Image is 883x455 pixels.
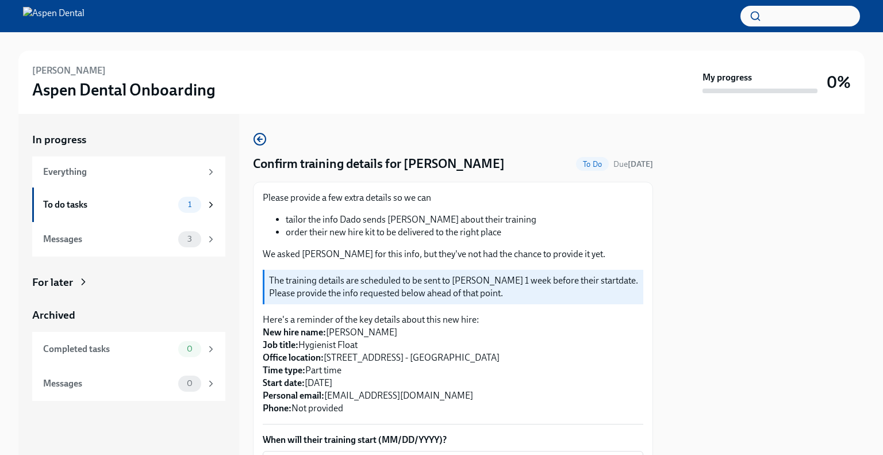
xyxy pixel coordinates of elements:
strong: New hire name: [263,327,326,338]
li: tailor the info Dado sends [PERSON_NAME] about their training [286,213,643,226]
div: To do tasks [43,198,174,211]
a: Messages3 [32,222,225,257]
div: Completed tasks [43,343,174,355]
strong: Personal email: [263,390,324,401]
h3: Aspen Dental Onboarding [32,79,216,100]
span: 0 [180,345,199,353]
a: Everything [32,156,225,188]
strong: Phone: [263,403,291,414]
li: order their new hire kit to be delivered to the right place [286,226,643,239]
strong: Office location: [263,352,324,363]
img: Aspen Dental [23,7,85,25]
div: Messages [43,233,174,246]
a: Archived [32,308,225,323]
div: Messages [43,377,174,390]
a: For later [32,275,225,290]
p: Please provide a few extra details so we can [263,192,643,204]
a: Completed tasks0 [32,332,225,366]
div: For later [32,275,73,290]
p: We asked [PERSON_NAME] for this info, but they've not had the chance to provide it yet. [263,248,643,261]
strong: Time type: [263,365,305,376]
a: To do tasks1 [32,188,225,222]
strong: Job title: [263,339,298,350]
span: October 11th, 2025 10:00 [613,159,653,170]
div: Everything [43,166,201,178]
strong: [DATE] [628,159,653,169]
span: 1 [181,200,198,209]
span: 0 [180,379,199,388]
h4: Confirm training details for [PERSON_NAME] [253,155,505,173]
span: Due [613,159,653,169]
strong: My progress [702,71,752,84]
label: When will their training start (MM/DD/YYYY)? [263,434,643,446]
h6: [PERSON_NAME] [32,64,106,77]
a: In progress [32,132,225,147]
a: Messages0 [32,366,225,401]
span: To Do [576,160,609,169]
strong: Start date: [263,377,305,388]
p: Here's a reminder of the key details about this new hire: [PERSON_NAME] Hygienist Float [STREET_A... [263,313,643,415]
p: The training details are scheduled to be sent to [PERSON_NAME] 1 week before their startdate. Ple... [269,274,639,300]
span: 3 [181,235,199,243]
h3: 0% [827,72,851,93]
